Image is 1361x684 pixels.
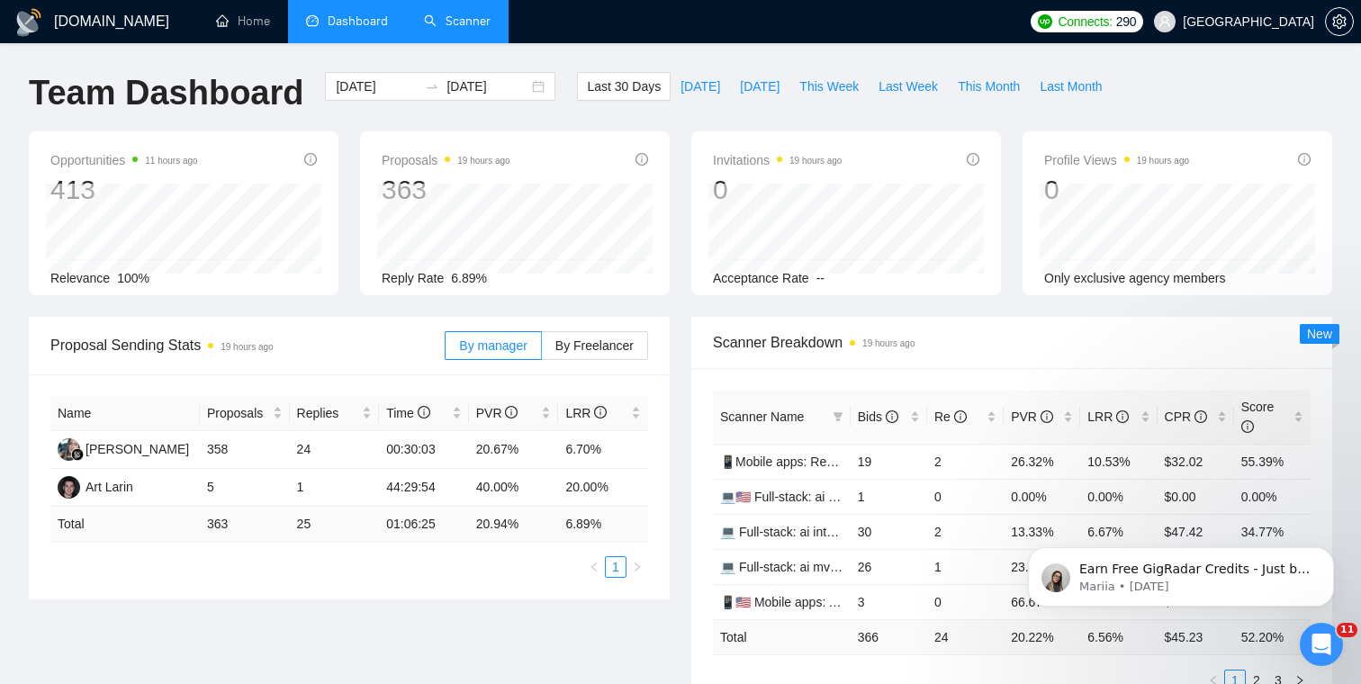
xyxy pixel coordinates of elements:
[297,403,359,423] span: Replies
[948,72,1030,101] button: This Month
[713,173,842,207] div: 0
[50,507,200,542] td: Total
[336,76,418,96] input: Start date
[459,338,527,353] span: By manager
[833,411,843,422] span: filter
[200,396,290,431] th: Proposals
[720,490,888,504] a: 💻🇺🇸 Full-stack: ai integration
[29,72,303,114] h1: Team Dashboard
[58,479,133,493] a: ALArt Larin
[1234,619,1311,654] td: 52.20 %
[207,403,269,423] span: Proposals
[799,76,859,96] span: This Week
[1158,444,1234,479] td: $32.02
[1325,7,1354,36] button: setting
[425,79,439,94] span: to
[720,525,872,539] a: 💻 Full-stack: ai integration
[713,619,851,654] td: Total
[720,560,913,574] a: 💻 Full-stack: ai mvp development
[1058,12,1112,31] span: Connects:
[1326,14,1353,29] span: setting
[713,331,1311,354] span: Scanner Breakdown
[221,342,273,352] time: 19 hours ago
[927,619,1004,654] td: 24
[927,444,1004,479] td: 2
[558,469,648,507] td: 20.00%
[954,410,967,423] span: info-circle
[379,431,469,469] td: 00:30:03
[1158,619,1234,654] td: $ 45.23
[635,153,648,166] span: info-circle
[583,556,605,578] li: Previous Page
[50,334,445,356] span: Proposal Sending Stats
[469,431,559,469] td: 20.67%
[382,173,510,207] div: 363
[713,149,842,171] span: Invitations
[869,72,948,101] button: Last Week
[565,406,607,420] span: LRR
[1158,15,1171,28] span: user
[1080,619,1157,654] td: 6.56 %
[50,173,198,207] div: 413
[927,514,1004,549] td: 2
[851,479,927,514] td: 1
[379,469,469,507] td: 44:29:54
[1044,149,1189,171] span: Profile Views
[671,72,730,101] button: [DATE]
[1004,444,1080,479] td: 26.32%
[379,507,469,542] td: 01:06:25
[86,477,133,497] div: Art Larin
[927,549,1004,584] td: 1
[469,507,559,542] td: 20.94 %
[862,338,915,348] time: 19 hours ago
[967,153,979,166] span: info-circle
[1004,479,1080,514] td: 0.00%
[382,149,510,171] span: Proposals
[829,403,847,430] span: filter
[1087,409,1129,424] span: LRR
[304,153,317,166] span: info-circle
[927,584,1004,619] td: 0
[328,13,388,29] span: Dashboard
[86,439,189,459] div: [PERSON_NAME]
[789,156,842,166] time: 19 hours ago
[816,271,825,285] span: --
[1234,479,1311,514] td: 0.00%
[418,406,430,418] span: info-circle
[451,271,487,285] span: 6.89%
[386,406,429,420] span: Time
[680,76,720,96] span: [DATE]
[1337,623,1357,637] span: 11
[58,438,80,461] img: MC
[740,76,780,96] span: [DATE]
[858,409,898,424] span: Bids
[50,396,200,431] th: Name
[306,14,319,27] span: dashboard
[851,619,927,654] td: 366
[290,507,380,542] td: 25
[626,556,648,578] button: right
[1080,479,1157,514] td: 0.00%
[851,444,927,479] td: 19
[1137,156,1189,166] time: 19 hours ago
[1158,479,1234,514] td: $0.00
[1307,327,1332,341] span: New
[879,76,938,96] span: Last Week
[626,556,648,578] li: Next Page
[1011,409,1053,424] span: PVR
[632,562,643,572] span: right
[1194,410,1207,423] span: info-circle
[720,409,804,424] span: Scanner Name
[290,431,380,469] td: 24
[446,76,528,96] input: End date
[594,406,607,418] span: info-circle
[1116,12,1136,31] span: 290
[290,469,380,507] td: 1
[200,469,290,507] td: 5
[58,476,80,499] img: AL
[505,406,518,418] span: info-circle
[1300,623,1343,666] iframe: Intercom live chat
